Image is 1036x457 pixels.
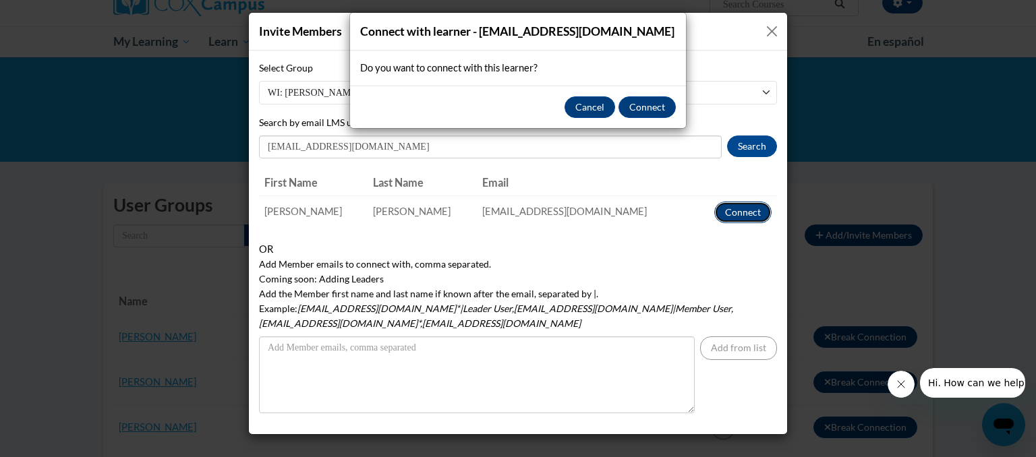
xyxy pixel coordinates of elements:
span: Hi. How can we help? [8,9,109,20]
div: Do you want to connect with this learner? [360,61,676,75]
button: Connect [618,96,676,118]
iframe: Message from company [920,368,1025,398]
iframe: Close message [888,371,915,398]
button: Cancel [565,96,615,118]
h4: Connect with learner - [EMAIL_ADDRESS][DOMAIN_NAME] [360,23,674,40]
